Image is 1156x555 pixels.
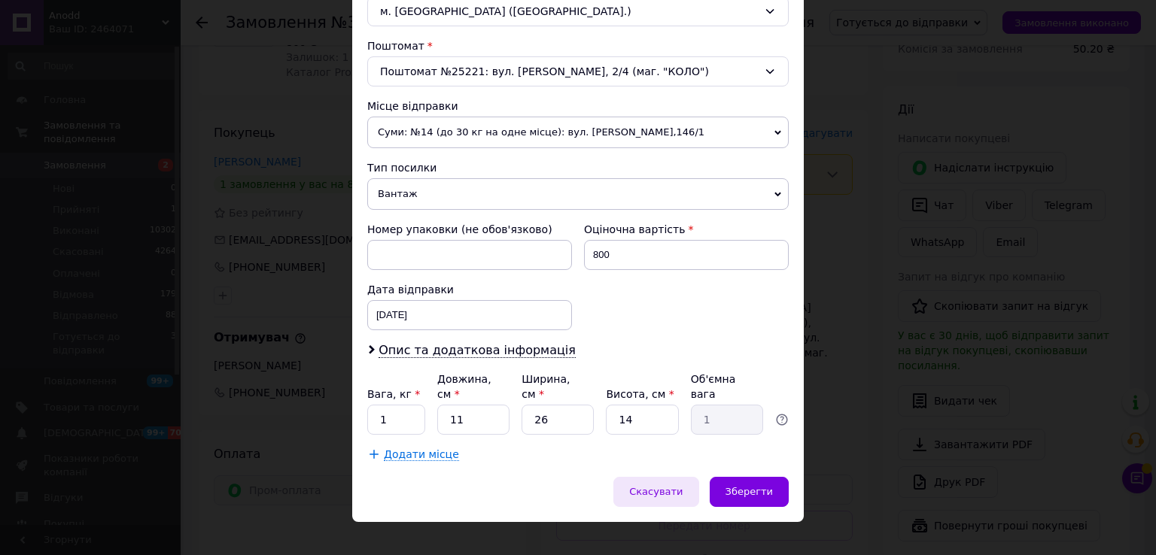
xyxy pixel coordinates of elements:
div: Номер упаковки (не обов'язково) [367,222,572,237]
span: Зберегти [726,486,773,497]
span: Вантаж [367,178,789,210]
span: Суми: №14 (до 30 кг на одне місце): вул. [PERSON_NAME],146/1 [367,117,789,148]
label: Висота, см [606,388,674,400]
div: Об'ємна вага [691,372,763,402]
span: Додати місце [384,448,459,461]
label: Ширина, см [522,373,570,400]
span: Тип посилки [367,162,437,174]
div: Дата відправки [367,282,572,297]
label: Вага, кг [367,388,420,400]
span: Місце відправки [367,100,458,112]
div: Оціночна вартість [584,222,789,237]
div: Поштомат [367,38,789,53]
span: Скасувати [629,486,683,497]
span: Опис та додаткова інформація [379,343,576,358]
div: Поштомат №25221: вул. [PERSON_NAME], 2/4 (маг. "КОЛО") [367,56,789,86]
label: Довжина, см [437,373,491,400]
